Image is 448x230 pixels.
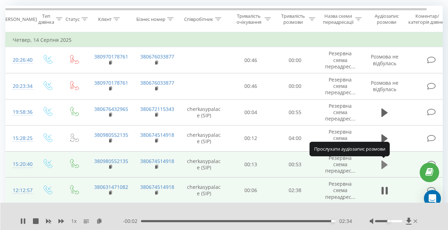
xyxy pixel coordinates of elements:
[123,218,141,225] span: - 00:02
[13,157,27,171] div: 15:20:40
[235,13,263,25] div: Тривалість очікування
[387,220,390,223] div: Accessibility label
[13,53,27,67] div: 20:26:40
[140,106,174,112] a: 380672115343
[273,47,317,73] td: 00:00
[140,53,174,60] a: 380676033877
[339,218,352,225] span: 02:34
[229,125,273,152] td: 00:12
[179,99,229,125] td: cherkasypalace (SIP)
[94,53,128,60] a: 380970178761
[98,16,112,22] div: Клієнт
[179,151,229,178] td: cherkasypalace (SIP)
[140,79,174,86] a: 380676033877
[13,105,27,119] div: 19:58:36
[13,131,27,145] div: 15:28:25
[273,178,317,204] td: 02:38
[323,13,353,25] div: Назва схеми переадресації
[325,155,356,174] span: Резервна схема переадрес...
[424,190,441,207] div: Open Intercom Messenger
[331,220,334,223] div: Accessibility label
[369,13,404,25] div: Аудіозапис розмови
[140,184,174,190] a: 380674514918
[71,218,76,225] span: 1 x
[229,178,273,204] td: 00:06
[325,50,356,69] span: Резервна схема переадрес...
[13,79,27,93] div: 20:23:34
[13,184,27,197] div: 12:12:57
[325,180,356,200] span: Резервна схема переадрес...
[371,53,398,66] span: Розмова не відбулась
[229,99,273,125] td: 00:04
[273,125,317,152] td: 04:00
[179,178,229,204] td: cherkasypalace (SIP)
[94,158,128,164] a: 380980552135
[325,76,356,96] span: Резервна схема переадрес...
[38,13,54,25] div: Тип дзвінка
[179,125,229,152] td: cherkasypalace (SIP)
[94,184,128,190] a: 380631471082
[273,151,317,178] td: 00:53
[371,79,398,92] span: Розмова не відбулась
[273,99,317,125] td: 00:55
[229,47,273,73] td: 00:46
[136,16,165,22] div: Бізнес номер
[310,142,390,156] div: Прослухати аудіозапис розмови
[94,131,128,138] a: 380980552135
[140,131,174,138] a: 380674514918
[94,79,128,86] a: 380970178761
[94,106,128,112] a: 380676432965
[184,16,213,22] div: Співробітник
[66,16,80,22] div: Статус
[140,158,174,164] a: 380674514918
[1,16,37,22] div: [PERSON_NAME]
[407,13,448,25] div: Коментар/категорія дзвінка
[325,128,356,148] span: Резервна схема переадрес...
[279,13,307,25] div: Тривалість розмови
[273,73,317,99] td: 00:00
[229,151,273,178] td: 00:13
[325,102,356,122] span: Резервна схема переадрес...
[229,73,273,99] td: 00:46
